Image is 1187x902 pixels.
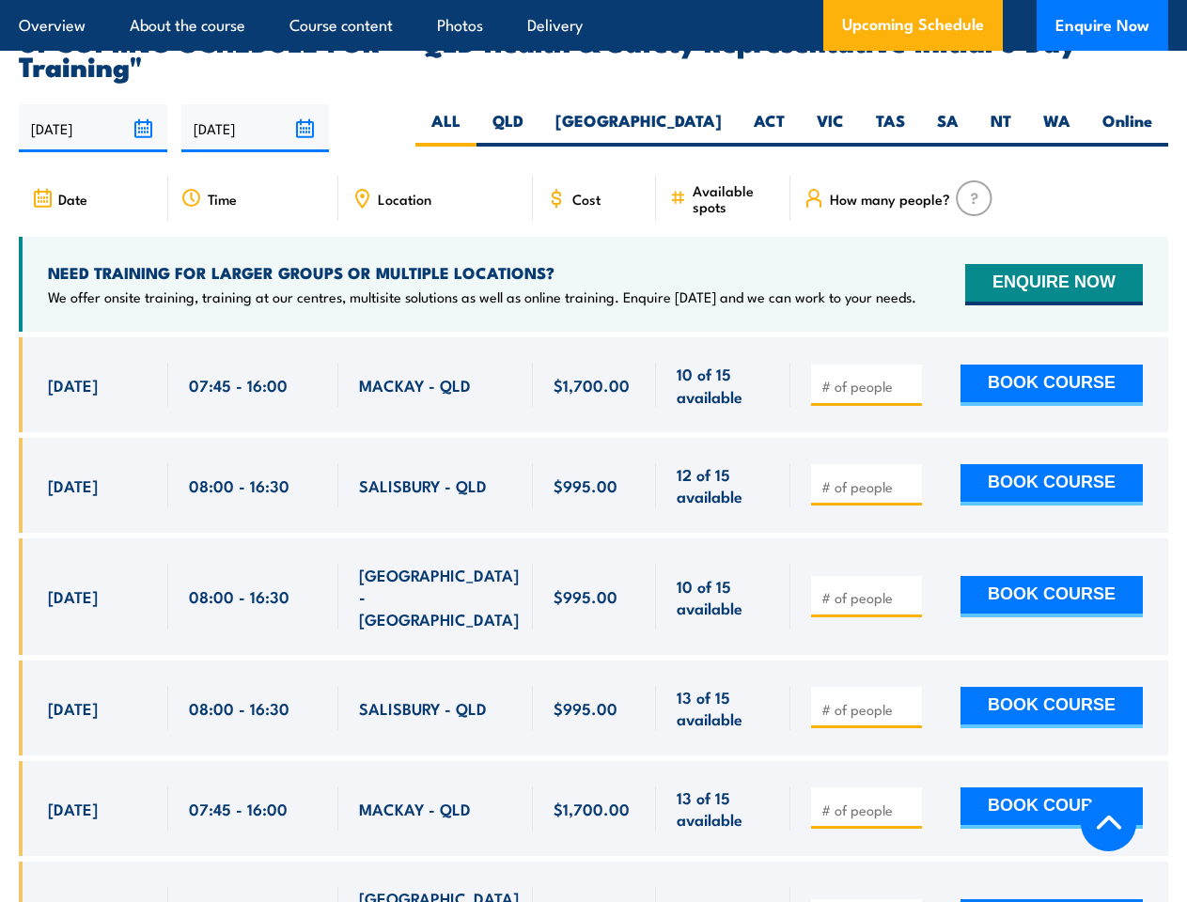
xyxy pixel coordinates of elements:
[19,104,167,152] input: From date
[359,474,487,496] span: SALISBURY - QLD
[801,110,860,147] label: VIC
[821,801,915,819] input: # of people
[961,787,1143,829] button: BOOK COURSE
[48,474,98,496] span: [DATE]
[961,687,1143,728] button: BOOK COURSE
[554,798,630,819] span: $1,700.00
[359,564,519,630] span: [GEOGRAPHIC_DATA] - [GEOGRAPHIC_DATA]
[961,365,1143,406] button: BOOK COURSE
[189,697,289,719] span: 08:00 - 16:30
[48,374,98,396] span: [DATE]
[554,474,617,496] span: $995.00
[554,697,617,719] span: $995.00
[677,686,769,730] span: 13 of 15 available
[208,191,237,207] span: Time
[677,575,769,619] span: 10 of 15 available
[181,104,330,152] input: To date
[738,110,801,147] label: ACT
[821,377,915,396] input: # of people
[476,110,539,147] label: QLD
[554,585,617,607] span: $995.00
[821,477,915,496] input: # of people
[821,588,915,607] input: # of people
[961,576,1143,617] button: BOOK COURSE
[975,110,1027,147] label: NT
[48,697,98,719] span: [DATE]
[58,191,87,207] span: Date
[48,262,916,283] h4: NEED TRAINING FOR LARGER GROUPS OR MULTIPLE LOCATIONS?
[965,264,1143,305] button: ENQUIRE NOW
[1086,110,1168,147] label: Online
[48,798,98,819] span: [DATE]
[572,191,601,207] span: Cost
[821,700,915,719] input: # of people
[554,374,630,396] span: $1,700.00
[19,28,1168,77] h2: UPCOMING SCHEDULE FOR - "QLD Health & Safety Representative Initial 5 Day Training"
[539,110,738,147] label: [GEOGRAPHIC_DATA]
[961,464,1143,505] button: BOOK COURSE
[48,585,98,607] span: [DATE]
[48,288,916,306] p: We offer onsite training, training at our centres, multisite solutions as well as online training...
[189,374,288,396] span: 07:45 - 16:00
[677,463,769,507] span: 12 of 15 available
[415,110,476,147] label: ALL
[830,191,950,207] span: How many people?
[677,363,769,407] span: 10 of 15 available
[677,786,769,831] span: 13 of 15 available
[693,182,777,214] span: Available spots
[860,110,921,147] label: TAS
[359,374,471,396] span: MACKAY - QLD
[921,110,975,147] label: SA
[378,191,431,207] span: Location
[1027,110,1086,147] label: WA
[189,585,289,607] span: 08:00 - 16:30
[359,798,471,819] span: MACKAY - QLD
[189,474,289,496] span: 08:00 - 16:30
[189,798,288,819] span: 07:45 - 16:00
[359,697,487,719] span: SALISBURY - QLD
